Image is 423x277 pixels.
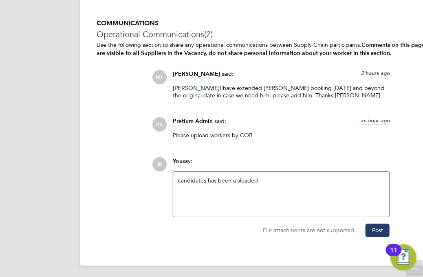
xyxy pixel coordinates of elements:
[173,84,390,99] p: I have extended [PERSON_NAME] booking [DATE] and beyond the original date in case we need him, pl...
[366,224,390,237] button: Post
[152,117,167,132] span: PA
[173,70,220,77] span: [PERSON_NAME]
[173,158,183,165] span: You
[390,244,416,270] button: Open Resource Center, 11 new notifications
[173,132,390,139] p: Please upload workers by COB
[173,157,390,171] div: say:
[361,117,390,124] span: an hour ago
[361,70,390,77] span: 2 hours ago
[263,226,356,234] span: File attachments are not supported.
[204,29,213,40] span: (2)
[173,84,220,92] span: [PERSON_NAME]
[152,70,167,84] span: ML
[214,117,226,125] span: said:
[173,118,213,125] span: Pretium Admin
[178,177,385,212] div: candidates has been uploaded
[152,157,167,171] span: JR
[390,250,397,261] div: 11
[222,70,234,77] span: said:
